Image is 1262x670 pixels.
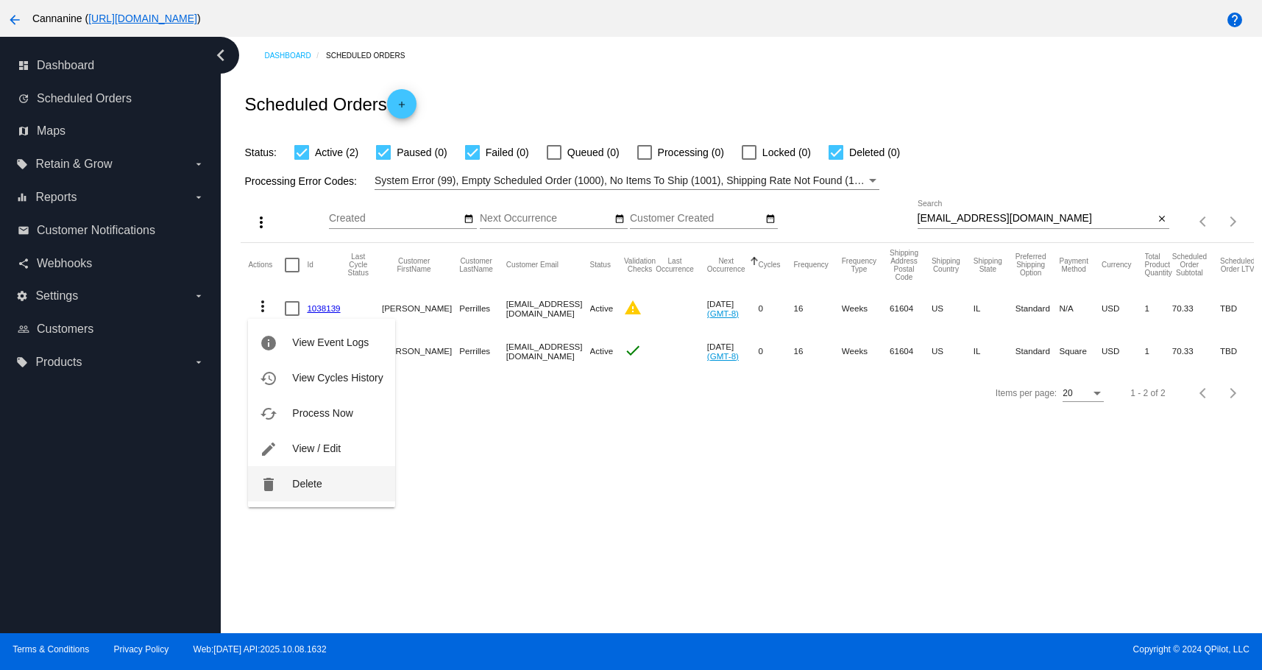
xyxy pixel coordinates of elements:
mat-icon: cached [260,405,277,423]
mat-icon: history [260,370,277,387]
span: Process Now [292,407,352,419]
mat-icon: delete [260,476,277,493]
span: View / Edit [292,442,341,454]
span: View Event Logs [292,336,369,348]
span: Delete [292,478,322,490]
mat-icon: edit [260,440,277,458]
span: View Cycles History [292,372,383,384]
mat-icon: info [260,334,277,352]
